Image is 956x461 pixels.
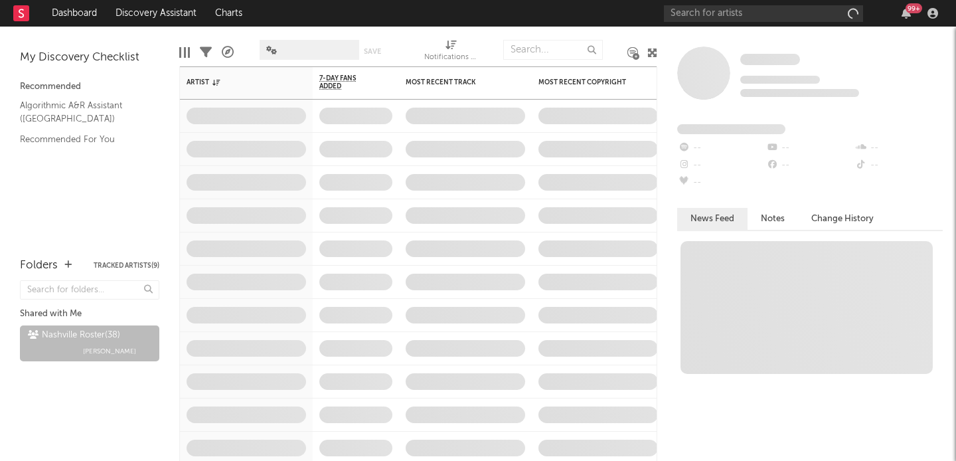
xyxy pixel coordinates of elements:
[664,5,863,22] input: Search for artists
[798,208,887,230] button: Change History
[748,208,798,230] button: Notes
[677,157,765,174] div: --
[854,157,943,174] div: --
[83,343,136,359] span: [PERSON_NAME]
[406,78,505,86] div: Most Recent Track
[20,50,159,66] div: My Discovery Checklist
[222,33,234,72] div: A&R Pipeline
[538,78,638,86] div: Most Recent Copyright
[902,8,911,19] button: 99+
[765,139,854,157] div: --
[740,53,800,66] a: Some Artist
[677,124,785,134] span: Fans Added by Platform
[20,325,159,361] a: Nashville Roster(38)[PERSON_NAME]
[20,98,146,126] a: Algorithmic A&R Assistant ([GEOGRAPHIC_DATA])
[740,76,820,84] span: Tracking Since: [DATE]
[20,280,159,300] input: Search for folders...
[677,174,765,191] div: --
[20,306,159,322] div: Shared with Me
[364,48,381,55] button: Save
[906,3,922,13] div: 99 +
[424,33,477,72] div: Notifications (Artist)
[94,262,159,269] button: Tracked Artists(9)
[740,89,859,97] span: 0 fans last week
[677,139,765,157] div: --
[20,132,146,147] a: Recommended For You
[854,139,943,157] div: --
[424,50,477,66] div: Notifications (Artist)
[200,33,212,72] div: Filters
[677,208,748,230] button: News Feed
[20,258,58,274] div: Folders
[179,33,190,72] div: Edit Columns
[187,78,286,86] div: Artist
[28,327,120,343] div: Nashville Roster ( 38 )
[740,54,800,65] span: Some Artist
[319,74,372,90] span: 7-Day Fans Added
[765,157,854,174] div: --
[20,79,159,95] div: Recommended
[503,40,603,60] input: Search...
